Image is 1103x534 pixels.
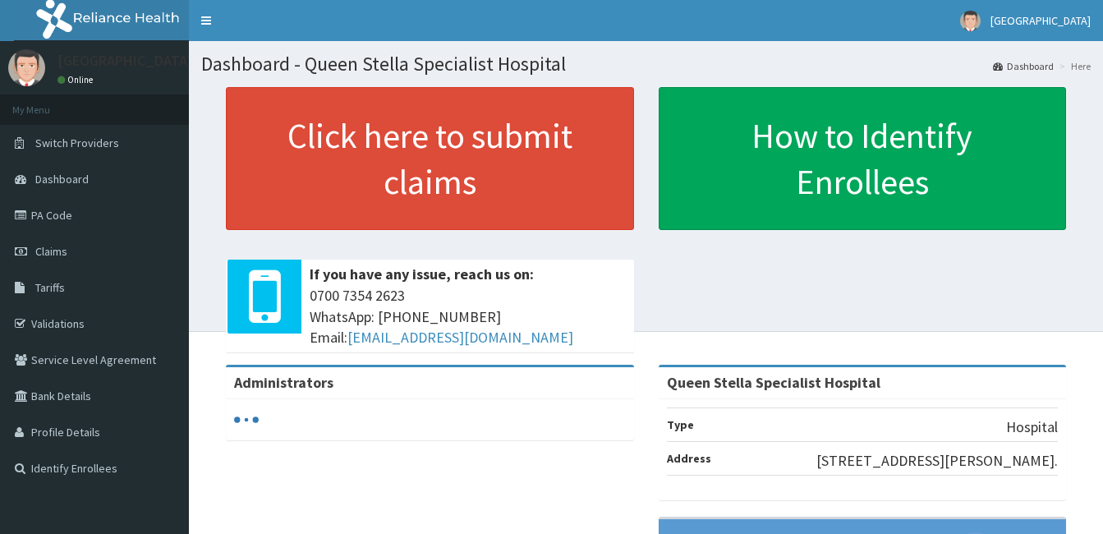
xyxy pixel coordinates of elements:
span: Tariffs [35,280,65,295]
b: Type [667,417,694,432]
span: Switch Providers [35,136,119,150]
h1: Dashboard - Queen Stella Specialist Hospital [201,53,1091,75]
li: Here [1055,59,1091,73]
p: Hospital [1006,417,1058,438]
a: Online [57,74,97,85]
b: Administrators [234,373,333,392]
a: How to Identify Enrollees [659,87,1067,230]
a: Click here to submit claims [226,87,634,230]
span: [GEOGRAPHIC_DATA] [990,13,1091,28]
p: [STREET_ADDRESS][PERSON_NAME]. [816,450,1058,472]
span: Dashboard [35,172,89,186]
b: Address [667,451,711,466]
span: 0700 7354 2623 WhatsApp: [PHONE_NUMBER] Email: [310,285,626,348]
b: If you have any issue, reach us on: [310,265,534,283]
p: [GEOGRAPHIC_DATA] [57,53,193,68]
a: Dashboard [993,59,1054,73]
svg: audio-loading [234,407,259,432]
a: [EMAIL_ADDRESS][DOMAIN_NAME] [347,328,573,347]
img: User Image [960,11,981,31]
span: Claims [35,244,67,259]
img: User Image [8,49,45,86]
strong: Queen Stella Specialist Hospital [667,373,880,392]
